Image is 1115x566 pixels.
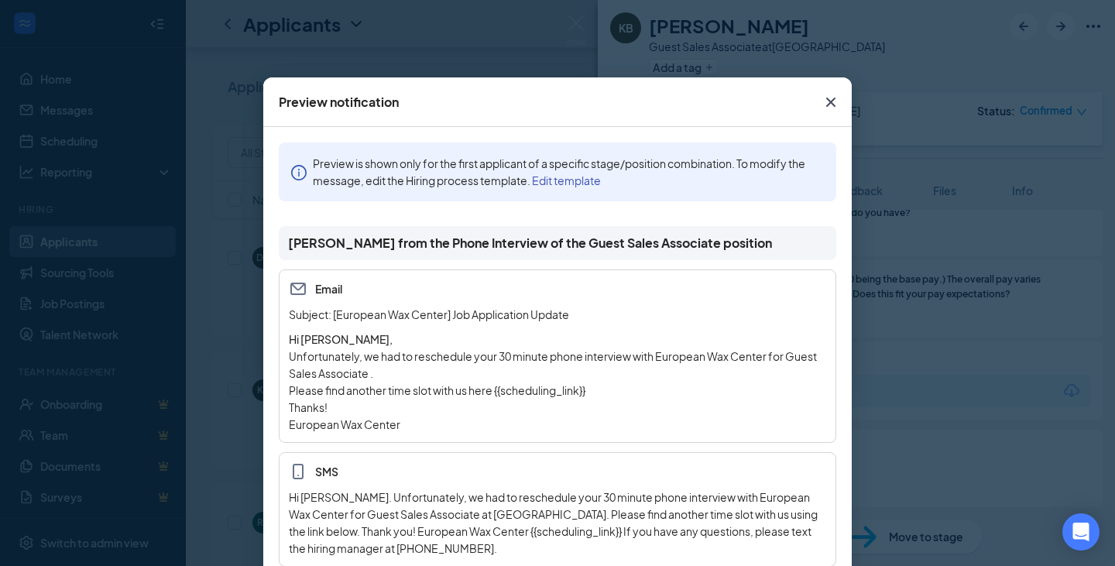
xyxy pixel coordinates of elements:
[289,331,826,348] h4: Hi [PERSON_NAME],
[289,348,826,382] p: Unfortunately, we had to reschedule your 30 minute phone interview with European Wax Center for G...
[289,399,826,416] p: Thanks!
[810,77,852,127] button: Close
[289,280,826,298] span: Email
[289,307,569,321] span: Subject: [European Wax Center] Job Application Update
[279,94,399,111] div: Preview notification
[289,382,826,399] p: Please find another time slot with us here {{scheduling_link}}
[532,173,601,187] a: Edit template
[289,489,826,557] div: Hi [PERSON_NAME]. Unfortunately, we had to reschedule your 30 minute phone interview with Europea...
[822,93,840,111] svg: Cross
[289,462,826,481] span: SMS
[313,156,805,187] span: Preview is shown only for the first applicant of a specific stage/position combination. To modify...
[1062,513,1100,551] div: Open Intercom Messenger
[291,163,307,180] span: info-circle
[288,235,772,251] span: [PERSON_NAME] from the Phone Interview of the Guest Sales Associate position
[289,462,307,481] svg: MobileSms
[289,280,307,298] svg: Email
[289,416,826,433] p: European Wax Center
